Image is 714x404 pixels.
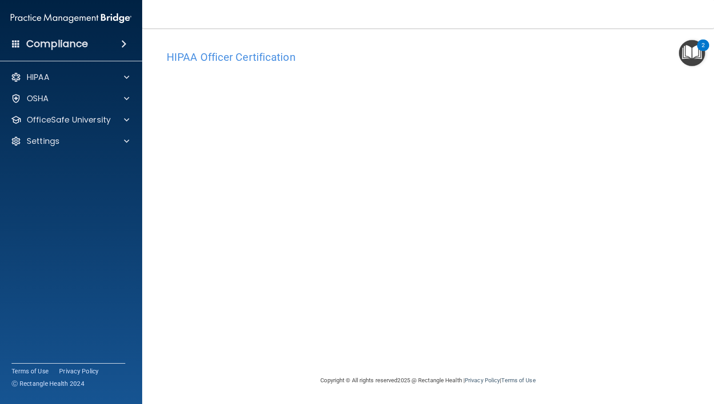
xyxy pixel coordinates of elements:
button: Open Resource Center, 2 new notifications [679,40,705,66]
p: Settings [27,136,60,147]
a: Terms of Use [501,377,535,384]
a: HIPAA [11,72,129,83]
a: Terms of Use [12,367,48,376]
a: OSHA [11,93,129,104]
iframe: hipaa-training [167,68,690,356]
img: PMB logo [11,9,132,27]
div: 2 [702,45,705,57]
span: Ⓒ Rectangle Health 2024 [12,379,84,388]
p: HIPAA [27,72,49,83]
div: Copyright © All rights reserved 2025 @ Rectangle Health | | [266,366,590,395]
a: OfficeSafe University [11,115,129,125]
a: Privacy Policy [465,377,500,384]
h4: Compliance [26,38,88,50]
h4: HIPAA Officer Certification [167,51,690,63]
p: OfficeSafe University [27,115,111,125]
p: OSHA [27,93,49,104]
a: Settings [11,136,129,147]
a: Privacy Policy [59,367,99,376]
